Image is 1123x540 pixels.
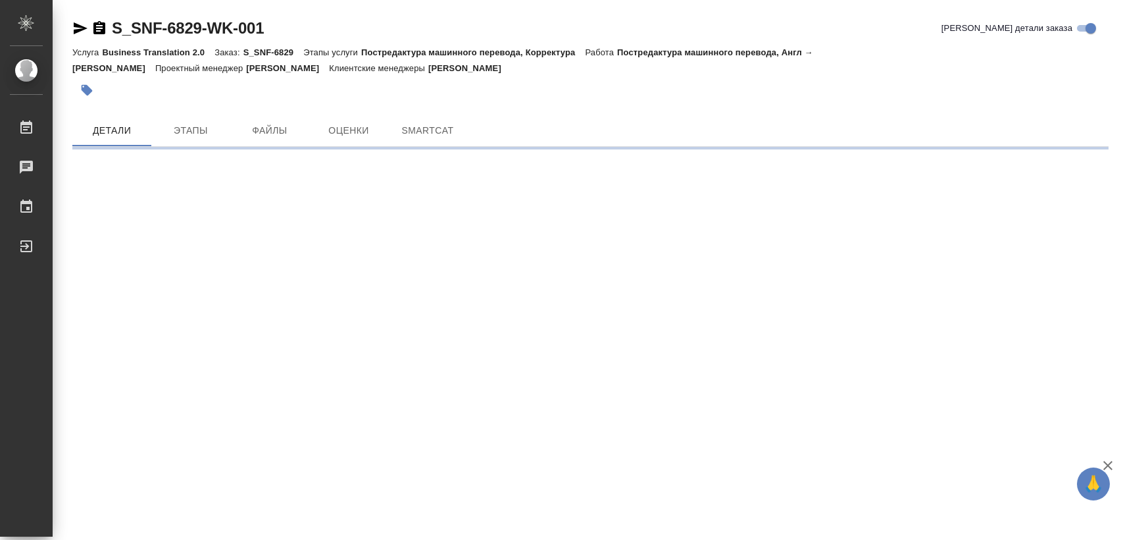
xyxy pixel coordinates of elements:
p: Проектный менеджер [155,63,246,73]
p: Постредактура машинного перевода, Корректура [361,47,585,57]
span: Детали [80,122,143,139]
p: S_SNF-6829 [243,47,304,57]
button: Добавить тэг [72,76,101,105]
p: Работа [585,47,617,57]
p: Клиентские менеджеры [329,63,428,73]
span: Файлы [238,122,301,139]
p: Услуга [72,47,102,57]
a: S_SNF-6829-WK-001 [112,19,264,37]
span: [PERSON_NAME] детали заказа [941,22,1072,35]
p: [PERSON_NAME] [428,63,511,73]
button: 🙏 [1077,468,1110,500]
span: SmartCat [396,122,459,139]
p: Business Translation 2.0 [102,47,214,57]
button: Скопировать ссылку [91,20,107,36]
p: [PERSON_NAME] [246,63,329,73]
span: Этапы [159,122,222,139]
button: Скопировать ссылку для ЯМессенджера [72,20,88,36]
p: Этапы услуги [303,47,361,57]
p: Заказ: [214,47,243,57]
span: Оценки [317,122,380,139]
span: 🙏 [1082,470,1105,498]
